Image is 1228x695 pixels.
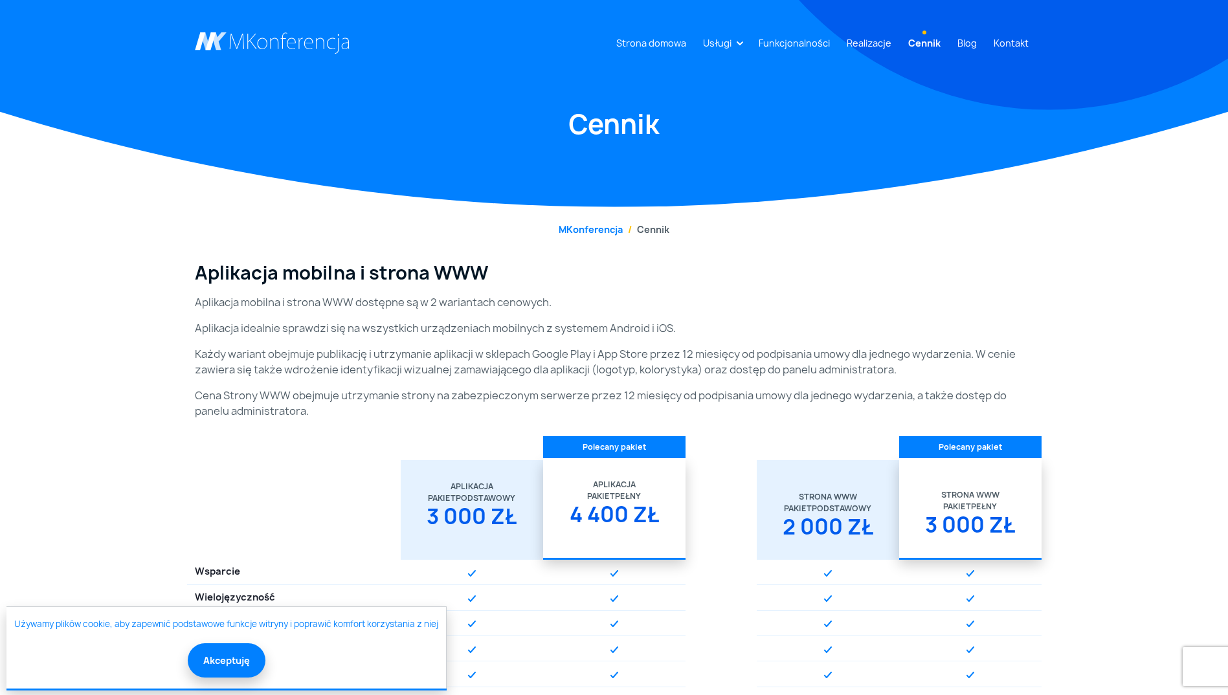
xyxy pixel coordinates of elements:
a: Kontakt [988,31,1034,55]
img: Graficzny element strony [824,672,832,678]
img: Graficzny element strony [966,570,974,577]
img: Graficzny element strony [966,672,974,678]
a: Usługi [698,31,737,55]
a: Cennik [903,31,946,55]
span: Pakiet [943,501,971,513]
img: Graficzny element strony [468,672,476,678]
img: Graficzny element strony [610,595,618,602]
img: Graficzny element strony [468,646,476,653]
div: 2 000 zł [765,514,891,549]
img: Graficzny element strony [966,621,974,627]
h3: Aplikacja mobilna i strona WWW [195,262,1034,284]
div: Aplikacja [551,479,678,491]
span: Wielojęzyczność [195,591,275,605]
img: Graficzny element strony [824,646,832,653]
img: Graficzny element strony [468,621,476,627]
div: Podstawowy [408,492,535,504]
p: Każdy wariant obejmuje publikację i utrzymanie aplikacji w sklepach Google Play i App Store przez... [195,346,1034,377]
img: Graficzny element strony [610,570,618,577]
a: Blog [952,31,982,55]
img: Graficzny element strony [468,595,476,602]
div: Aplikacja [408,481,535,492]
a: Realizacje [842,31,897,55]
button: Akceptuję [188,643,265,678]
a: Funkcjonalności [754,31,835,55]
img: Graficzny element strony [610,672,618,678]
nav: breadcrumb [195,223,1034,236]
p: Aplikacja idealnie sprawdzi się na wszystkich urządzeniach mobilnych z systemem Android i iOS. [195,320,1034,336]
a: Strona domowa [611,31,691,55]
a: Używamy plików cookie, aby zapewnić podstawowe funkcje witryny i poprawić komfort korzystania z niej [14,618,438,631]
span: Pakiet [587,491,615,502]
img: Graficzny element strony [824,621,832,627]
img: Graficzny element strony [610,621,618,627]
li: Cennik [623,223,669,236]
div: 3 000 zł [408,504,535,539]
img: Graficzny element strony [824,595,832,602]
div: Pełny [551,491,678,502]
h1: Cennik [195,107,1034,142]
img: Graficzny element strony [468,570,476,577]
div: 3 000 zł [907,513,1034,547]
p: Cena Strony WWW obejmuje utrzymanie strony na zabezpieczonym serwerze przez 12 miesięcy od podpis... [195,388,1034,419]
img: Graficzny element strony [966,646,974,653]
span: Wsparcie [195,565,240,579]
div: Podstawowy [765,503,891,514]
p: Aplikacja mobilna i strona WWW dostępne są w 2 wariantach cenowych. [195,294,1034,310]
span: Pakiet [428,492,456,504]
img: Graficzny element strony [824,570,832,577]
span: Pakiet [784,503,812,514]
a: MKonferencja [559,223,623,236]
img: Graficzny element strony [610,646,618,653]
img: Graficzny element strony [966,595,974,602]
div: 4 400 zł [551,502,678,537]
div: Strona WWW [907,489,1034,501]
div: Pełny [907,501,1034,513]
div: Strona WWW [765,491,891,503]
